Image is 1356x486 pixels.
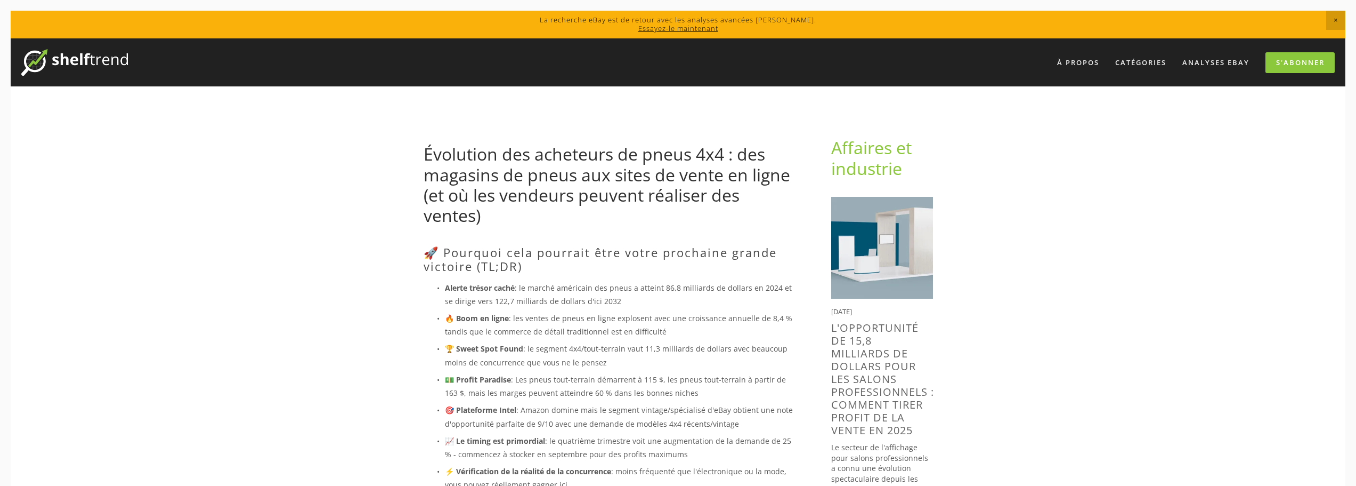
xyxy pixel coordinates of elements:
[1265,52,1335,73] a: S'abonner
[831,307,852,316] font: [DATE]
[445,283,515,293] font: Alerte trésor caché
[831,136,916,179] a: Affaires et industrie
[55,62,82,70] font: Domaine
[1115,58,1166,67] font: Catégories
[424,142,790,227] a: Évolution des acheteurs de pneus 4x4 : des magasins de pneus aux sites de vente en ligne (et où l...
[445,436,545,446] font: 📈 Le timing est primordial
[445,344,523,354] font: 🏆 Sweet Spot Found
[424,244,781,274] font: 🚀 Pourquoi cela pourrait être votre prochaine grande victoire (TL;DR)
[445,375,511,385] font: 💵 Profit Paradise
[1057,58,1099,67] font: À propos
[831,197,933,299] img: L'opportunité de 15,8 milliards de dollars pour les salons professionnels : comment tirer profit ...
[43,62,52,70] img: tab_domain_overview_orange.svg
[445,344,790,367] font: : le segment 4x4/tout-terrain vaut 11,3 milliards de dollars avec beaucoup moins de concurrence q...
[121,62,129,70] img: tab_keywords_by_traffic_grey.svg
[28,28,122,36] font: Domaine : [DOMAIN_NAME]
[1276,58,1325,67] font: S'abonner
[445,405,516,415] font: 🎯 Plateforme Intel
[831,321,934,437] a: L'opportunité de 15,8 milliards de dollars pour les salons professionnels : comment tirer profit ...
[445,375,788,398] font: : Les pneus tout-terrain démarrent à 115 $, les pneus tout-terrain à partir de 163 $, mais les ma...
[445,436,793,459] font: : le quatrième trimestre voit une augmentation de la demande de 25 % - commencez à stocker en sep...
[1182,58,1249,67] font: Analyses eBay
[445,283,794,306] font: : le marché américain des pneus a atteint 86,8 milliards de dollars en 2024 et se dirige vers 122...
[1050,54,1106,71] a: À propos
[30,17,52,25] font: version
[638,23,718,33] a: Essayez-le maintenant
[445,313,794,337] font: : les ventes de pneus en ligne explosent avec une croissance annuelle de 8,4 % tandis que le comm...
[52,17,70,25] font: 4.0.25
[21,49,128,76] img: ShelfTrend
[17,28,26,36] img: website_grey.svg
[445,313,509,323] font: 🔥 Boom en ligne
[1326,11,1345,30] span: Annonce de clôture
[445,405,795,428] font: : Amazon domine mais le segment vintage/spécialisé d'eBay obtient une note d'opportunité parfaite...
[17,17,26,26] img: logo_orange.svg
[1175,54,1256,71] a: Analyses eBay
[445,466,611,476] font: ⚡ Vérification de la réalité de la concurrence
[133,62,163,70] font: Mots-clés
